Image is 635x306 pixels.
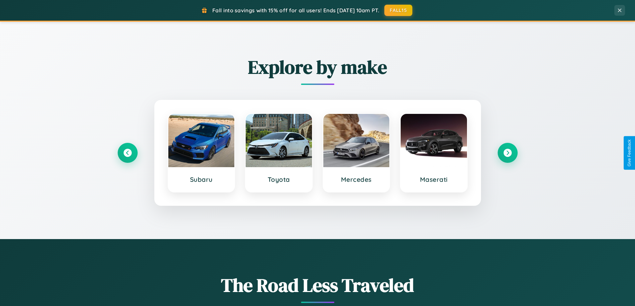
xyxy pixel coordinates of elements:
[407,175,460,183] h3: Maserati
[384,5,412,16] button: FALL15
[175,175,228,183] h3: Subaru
[118,54,518,80] h2: Explore by make
[252,175,305,183] h3: Toyota
[627,140,632,166] div: Give Feedback
[330,175,383,183] h3: Mercedes
[118,272,518,298] h1: The Road Less Traveled
[212,7,379,14] span: Fall into savings with 15% off for all users! Ends [DATE] 10am PT.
